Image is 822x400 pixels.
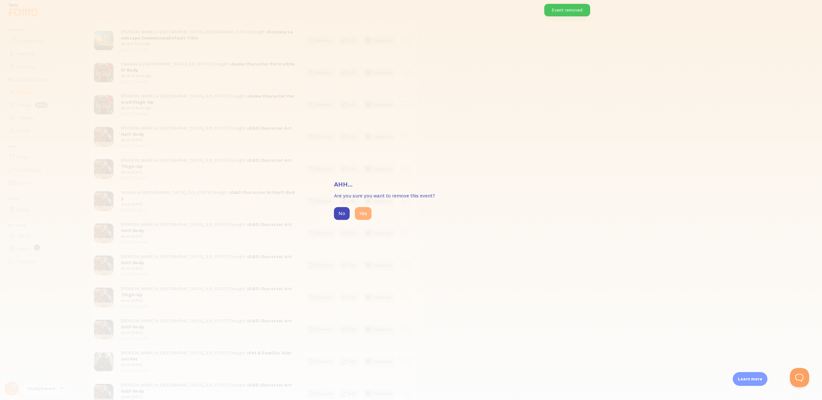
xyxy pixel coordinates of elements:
[334,180,488,188] h3: Ahh...
[355,207,372,220] button: Yes
[544,4,590,16] div: Event removed
[733,372,767,386] div: Learn more
[334,192,488,199] p: Are you sure you want to remove this event?
[738,376,762,382] p: Learn more
[790,368,809,387] iframe: Help Scout Beacon - Open
[334,207,350,220] button: No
